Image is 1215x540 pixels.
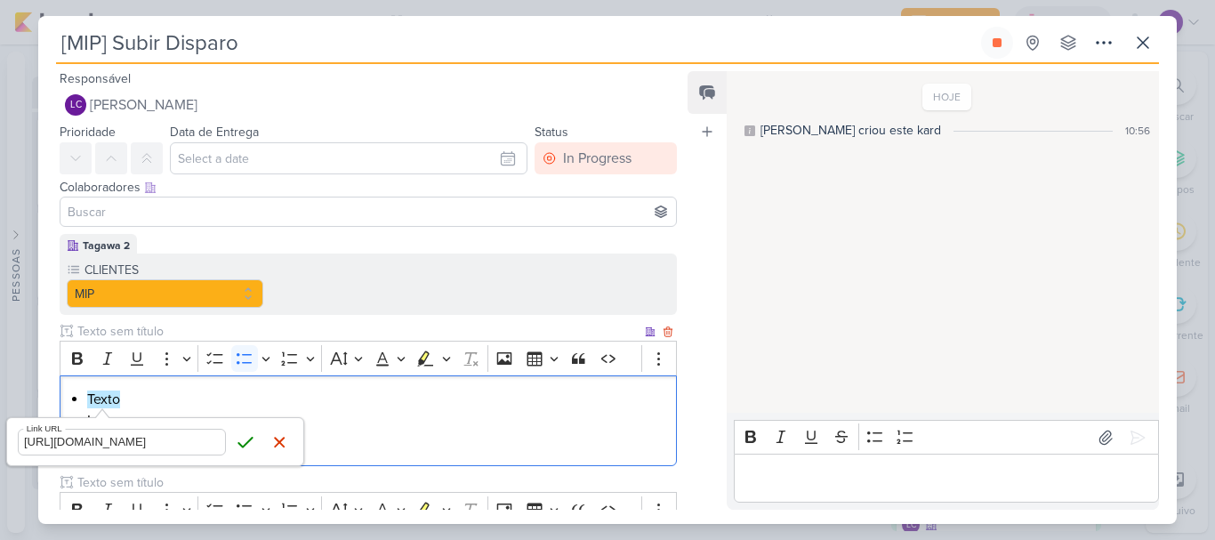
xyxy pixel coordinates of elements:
span: Texto [87,391,120,408]
input: Kard Sem Título [56,27,978,59]
div: Editor toolbar [60,341,677,375]
label: Prioridade [60,125,116,140]
div: Laís Costa [65,94,86,116]
div: Tagawa 2 [83,238,130,254]
div: Editor editing area: main [734,454,1159,503]
li: Imagens [87,410,667,431]
button: LC [PERSON_NAME] [60,89,677,121]
p: LC [70,101,82,110]
div: Editor editing area: main [60,375,677,467]
div: 10:56 [1125,123,1150,139]
button: In Progress [535,142,677,174]
div: Parar relógio [990,36,1004,50]
input: Buscar [64,201,672,222]
input: Texto sem título [74,473,677,492]
label: Status [535,125,568,140]
div: In Progress [563,148,632,169]
label: CLIENTES [83,261,263,279]
div: Colaboradores [60,178,677,197]
div: Editor toolbar [734,420,1159,455]
label: Data de Entrega [170,125,259,140]
div: Editor toolbar [60,492,677,527]
button: MIP [67,279,263,308]
input: Texto sem título [74,322,641,341]
div: [PERSON_NAME] criou este kard [760,121,941,140]
li: Peça em anexo [87,431,667,453]
input: Select a date [170,142,527,174]
label: Responsável [60,71,131,86]
span: [PERSON_NAME] [90,94,197,116]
